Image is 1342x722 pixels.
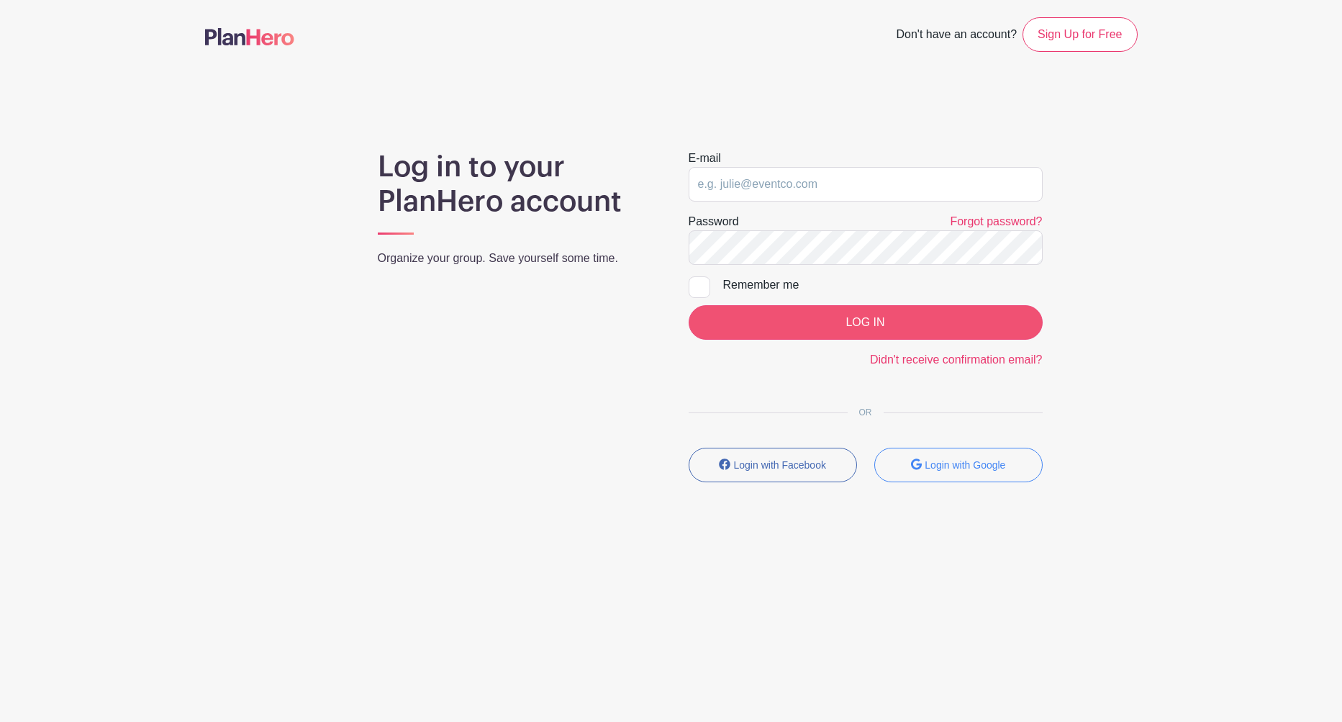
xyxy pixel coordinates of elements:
[874,448,1043,482] button: Login with Google
[950,215,1042,227] a: Forgot password?
[689,150,721,167] label: E-mail
[1023,17,1137,52] a: Sign Up for Free
[689,305,1043,340] input: LOG IN
[734,459,826,471] small: Login with Facebook
[378,250,654,267] p: Organize your group. Save yourself some time.
[723,276,1043,294] div: Remember me
[896,20,1017,52] span: Don't have an account?
[870,353,1043,366] a: Didn't receive confirmation email?
[689,167,1043,202] input: e.g. julie@eventco.com
[378,150,654,219] h1: Log in to your PlanHero account
[925,459,1005,471] small: Login with Google
[689,213,739,230] label: Password
[205,28,294,45] img: logo-507f7623f17ff9eddc593b1ce0a138ce2505c220e1c5a4e2b4648c50719b7d32.svg
[848,407,884,418] span: OR
[689,448,857,482] button: Login with Facebook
